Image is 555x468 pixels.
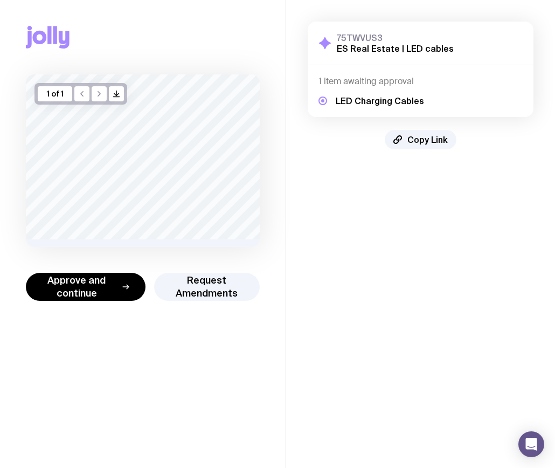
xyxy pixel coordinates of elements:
[385,130,456,149] button: Copy Link
[407,134,448,145] span: Copy Link
[518,431,544,457] div: Open Intercom Messenger
[318,76,523,87] h4: 1 item awaiting approval
[26,273,145,301] button: Approve and continue
[336,95,424,106] h5: LED Charging Cables
[337,43,454,54] h2: ES Real Estate | LED cables
[337,32,454,43] h3: 75TWVUS3
[38,86,72,101] div: 1 of 1
[114,91,120,97] g: /> />
[154,273,260,301] button: Request Amendments
[109,86,124,101] button: />/>
[41,274,113,300] span: Approve and continue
